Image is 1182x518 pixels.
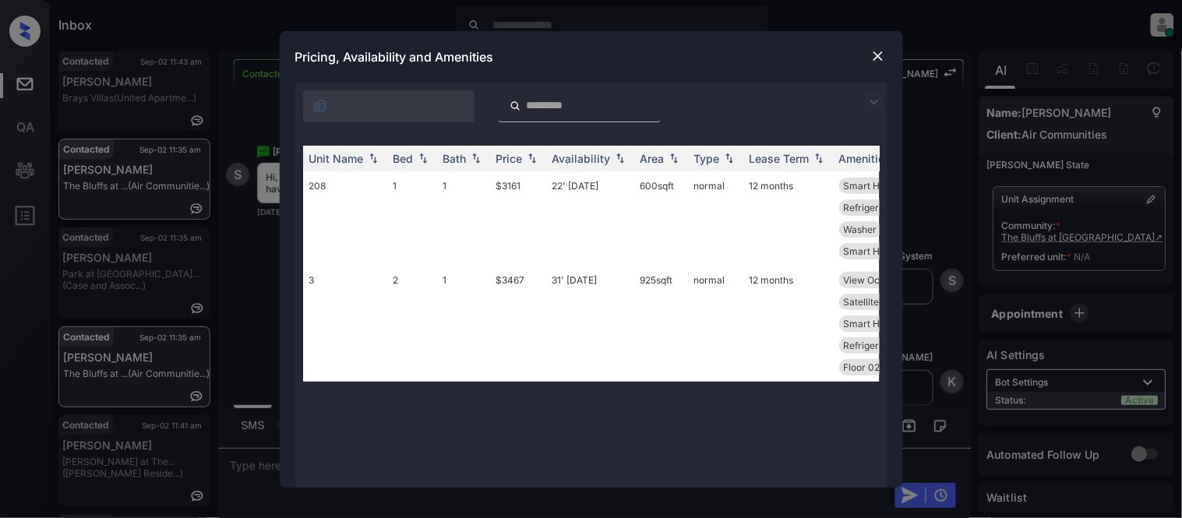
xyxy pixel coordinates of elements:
div: Pricing, Availability and Amenities [280,31,903,83]
img: sorting [415,153,431,164]
img: sorting [365,153,381,164]
img: sorting [722,153,737,164]
td: 1 [437,266,490,382]
td: 600 sqft [634,171,688,266]
img: icon-zuma [865,93,884,111]
img: icon-zuma [510,99,521,113]
div: Lease Term [750,152,810,165]
td: 22' [DATE] [546,171,634,266]
td: 12 months [743,266,833,382]
span: View Ocean [844,274,897,286]
td: 3 [303,266,387,382]
span: Refrigerator Le... [844,202,918,213]
td: normal [688,266,743,382]
td: 208 [303,171,387,266]
div: Unit Name [309,152,364,165]
div: Area [640,152,665,165]
span: Smart Home Ther... [844,318,930,329]
div: Availability [552,152,611,165]
td: 1 [387,171,437,266]
td: $3161 [490,171,546,266]
td: 2 [387,266,437,382]
div: Bed [393,152,414,165]
div: Amenities [839,152,891,165]
img: close [870,48,886,64]
td: 925 sqft [634,266,688,382]
span: Satellite TV Re... [844,296,916,308]
img: sorting [811,153,827,164]
td: 12 months [743,171,833,266]
td: $3467 [490,266,546,382]
span: Washer [844,224,877,235]
td: 1 [437,171,490,266]
img: sorting [468,153,484,164]
span: Refrigerator Le... [844,340,918,351]
span: Smart Home Door... [844,245,930,257]
div: Price [496,152,523,165]
div: Type [694,152,720,165]
span: Floor 02 [844,361,880,373]
img: icon-zuma [312,98,328,114]
span: Smart Home Ther... [844,180,930,192]
td: 31' [DATE] [546,266,634,382]
img: sorting [612,153,628,164]
img: sorting [524,153,540,164]
img: sorting [666,153,682,164]
td: normal [688,171,743,266]
div: Bath [443,152,467,165]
